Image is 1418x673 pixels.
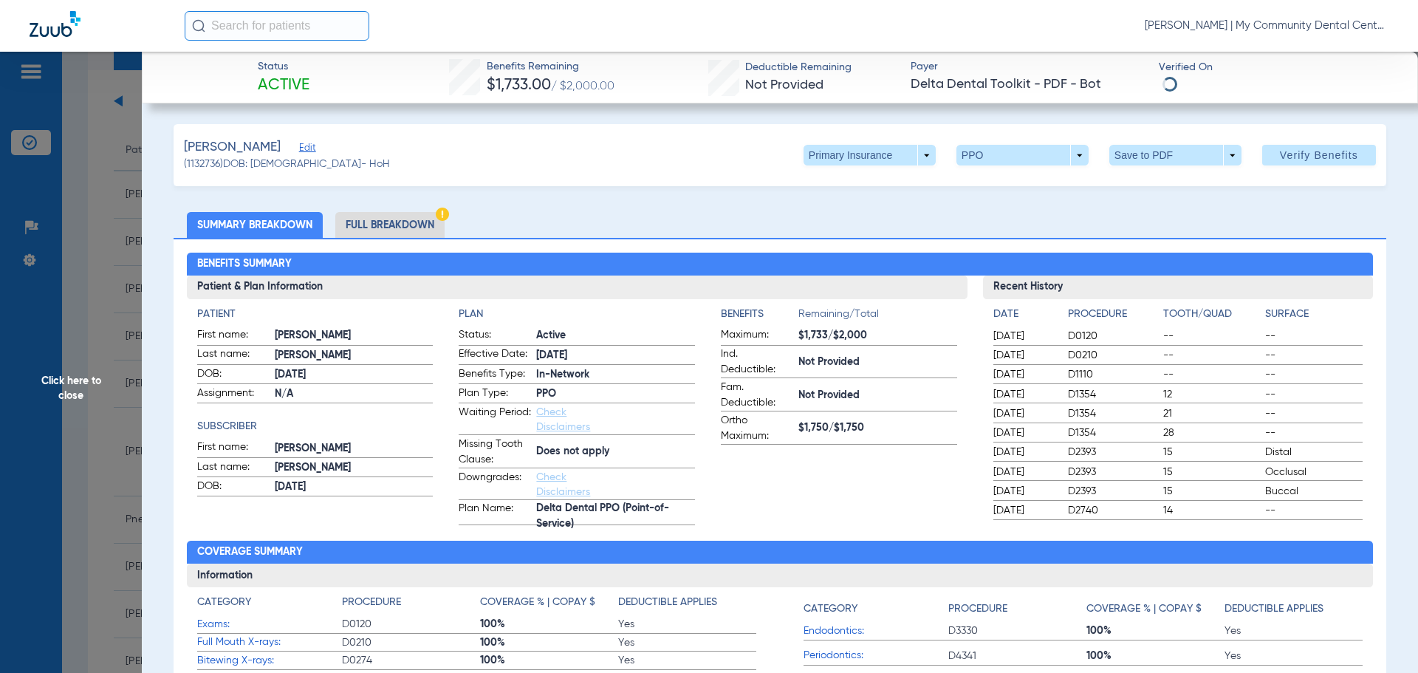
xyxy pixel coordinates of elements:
[459,405,531,434] span: Waiting Period:
[721,327,793,345] span: Maximum:
[1265,484,1363,499] span: Buccal
[1163,307,1261,327] app-breakdown-title: Tooth/Quad
[480,653,618,668] span: 100%
[1068,465,1158,479] span: D2393
[197,419,434,434] h4: Subscriber
[1265,426,1363,440] span: --
[1068,426,1158,440] span: D1354
[911,59,1146,75] span: Payer
[197,307,434,322] h4: Patient
[258,75,309,96] span: Active
[993,406,1055,421] span: [DATE]
[993,503,1055,518] span: [DATE]
[459,307,695,322] h4: Plan
[618,595,717,610] h4: Deductible Applies
[948,601,1007,617] h4: Procedure
[721,307,798,322] h4: Benefits
[804,624,948,639] span: Endodontics:
[536,444,695,460] span: Does not apply
[187,541,1374,564] h2: Coverage Summary
[275,460,434,476] span: [PERSON_NAME]
[1265,348,1363,363] span: --
[1068,503,1158,518] span: D2740
[798,307,957,327] span: Remaining/Total
[1163,426,1261,440] span: 28
[993,465,1055,479] span: [DATE]
[1225,649,1363,663] span: Yes
[480,595,595,610] h4: Coverage % | Copay $
[993,307,1055,327] app-breakdown-title: Date
[721,380,793,411] span: Fam. Deductible:
[948,624,1086,638] span: D3330
[342,617,480,632] span: D0120
[342,653,480,668] span: D0274
[459,327,531,345] span: Status:
[1109,145,1241,165] button: Save to PDF
[798,388,957,403] span: Not Provided
[798,420,957,436] span: $1,750/$1,750
[1086,649,1225,663] span: 100%
[187,212,323,238] li: Summary Breakdown
[197,460,270,477] span: Last name:
[187,564,1374,587] h3: Information
[459,346,531,364] span: Effective Date:
[1159,60,1394,75] span: Verified On
[804,145,936,165] button: Primary Insurance
[1265,387,1363,402] span: --
[1163,484,1261,499] span: 15
[459,501,531,525] span: Plan Name:
[1068,348,1158,363] span: D0210
[1262,145,1376,165] button: Verify Benefits
[993,307,1055,322] h4: Date
[983,276,1374,299] h3: Recent History
[1265,307,1363,327] app-breakdown-title: Surface
[956,145,1089,165] button: PPO
[1344,602,1418,673] iframe: Chat Widget
[487,78,551,93] span: $1,733.00
[342,595,401,610] h4: Procedure
[1086,624,1225,638] span: 100%
[1265,406,1363,421] span: --
[1265,445,1363,460] span: Distal
[436,208,449,221] img: Hazard
[459,437,531,468] span: Missing Tooth Clause:
[1265,367,1363,382] span: --
[275,441,434,457] span: [PERSON_NAME]
[536,472,590,497] a: Check Disclaimers
[197,366,270,384] span: DOB:
[185,11,369,41] input: Search for patients
[1225,601,1323,617] h4: Deductible Applies
[993,367,1055,382] span: [DATE]
[197,327,270,345] span: First name:
[187,276,967,299] h3: Patient & Plan Information
[1163,406,1261,421] span: 21
[187,253,1374,276] h2: Benefits Summary
[1086,601,1202,617] h4: Coverage % | Copay $
[1163,465,1261,479] span: 15
[197,386,270,403] span: Assignment:
[1280,149,1358,161] span: Verify Benefits
[1163,307,1261,322] h4: Tooth/Quad
[197,653,342,669] span: Bitewing X-rays:
[459,386,531,403] span: Plan Type:
[275,386,434,402] span: N/A
[798,328,957,344] span: $1,733/$2,000
[1163,387,1261,402] span: 12
[1225,624,1363,638] span: Yes
[618,653,756,668] span: Yes
[993,348,1055,363] span: [DATE]
[1163,348,1261,363] span: --
[745,78,823,92] span: Not Provided
[342,635,480,650] span: D0210
[459,366,531,384] span: Benefits Type:
[804,601,857,617] h4: Category
[1068,367,1158,382] span: D1110
[993,329,1055,344] span: [DATE]
[911,75,1146,94] span: Delta Dental Toolkit - PDF - Bot
[993,484,1055,499] span: [DATE]
[536,367,695,383] span: In-Network
[618,595,756,615] app-breakdown-title: Deductible Applies
[335,212,445,238] li: Full Breakdown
